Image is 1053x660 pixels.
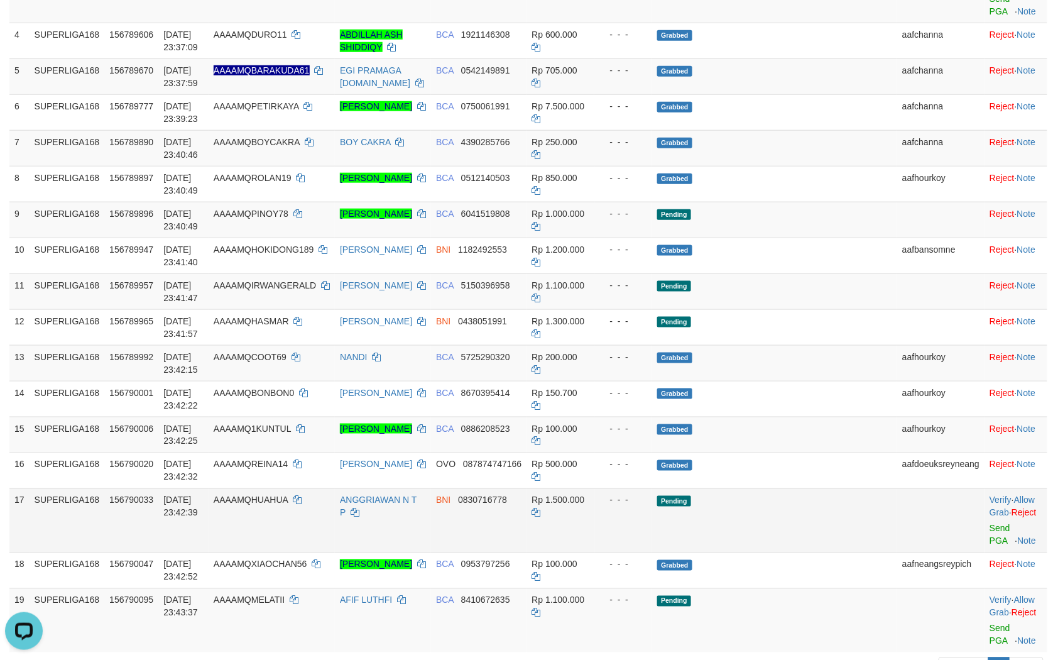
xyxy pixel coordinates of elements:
[461,388,510,398] span: Copy 8670395414 to clipboard
[214,388,294,398] span: AAAAMQBONBON0
[897,453,985,488] td: aafdoeuksreyneang
[340,352,368,362] a: NANDI
[9,238,30,273] td: 10
[1017,101,1036,111] a: Note
[30,309,105,345] td: SUPERLIGA168
[214,30,287,40] span: AAAAMQDURO11
[532,65,577,75] span: Rp 705.000
[30,453,105,488] td: SUPERLIGA168
[30,202,105,238] td: SUPERLIGA168
[990,137,1015,147] a: Reject
[30,588,105,652] td: SUPERLIGA168
[657,30,692,41] span: Grabbed
[9,202,30,238] td: 9
[436,352,454,362] span: BCA
[532,101,584,111] span: Rp 7.500.000
[9,58,30,94] td: 5
[990,245,1015,255] a: Reject
[30,94,105,130] td: SUPERLIGA168
[214,280,316,290] span: AAAAMQIRWANGERALD
[532,209,584,219] span: Rp 1.000.000
[532,459,577,470] span: Rp 500.000
[436,280,454,290] span: BCA
[109,559,153,569] span: 156790047
[163,388,198,410] span: [DATE] 23:42:22
[163,495,198,518] span: [DATE] 23:42:39
[1018,536,1037,546] a: Note
[657,281,691,292] span: Pending
[990,559,1015,569] a: Reject
[340,137,391,147] a: BOY CAKRA
[897,345,985,381] td: aafhourkoy
[163,280,198,303] span: [DATE] 23:41:47
[599,243,647,256] div: - - -
[985,130,1047,166] td: ·
[214,101,299,111] span: AAAAMQPETIRKAYA
[599,136,647,148] div: - - -
[657,424,692,435] span: Grabbed
[985,553,1047,588] td: ·
[532,352,577,362] span: Rp 200.000
[214,595,285,605] span: AAAAMQMELATII
[990,65,1015,75] a: Reject
[897,94,985,130] td: aafchanna
[990,524,1010,546] a: Send PGA
[109,173,153,183] span: 156789897
[599,315,647,327] div: - - -
[990,424,1015,434] a: Reject
[458,316,507,326] span: Copy 0438051991 to clipboard
[214,459,288,470] span: AAAAMQREINA14
[1017,245,1036,255] a: Note
[214,209,288,219] span: AAAAMQPINOY78
[657,245,692,256] span: Grabbed
[109,352,153,362] span: 156789992
[436,137,454,147] span: BCA
[461,280,510,290] span: Copy 5150396958 to clipboard
[985,273,1047,309] td: ·
[163,30,198,52] span: [DATE] 23:37:09
[990,209,1015,219] a: Reject
[163,424,198,446] span: [DATE] 23:42:25
[340,316,412,326] a: [PERSON_NAME]
[461,137,510,147] span: Copy 4390285766 to clipboard
[340,173,412,183] a: [PERSON_NAME]
[214,245,314,255] span: AAAAMQHOKIDONG189
[109,245,153,255] span: 156789947
[461,559,510,569] span: Copy 0953797256 to clipboard
[985,23,1047,58] td: ·
[340,559,412,569] a: [PERSON_NAME]
[9,23,30,58] td: 4
[5,5,43,43] button: Open LiveChat chat widget
[214,65,310,75] span: Nama rekening ada tanda titik/strip, harap diedit
[985,345,1047,381] td: ·
[657,596,691,607] span: Pending
[9,417,30,453] td: 15
[532,495,584,505] span: Rp 1.500.000
[340,209,412,219] a: [PERSON_NAME]
[340,65,410,88] a: EGI PRAMAGA [DOMAIN_NAME]
[109,137,153,147] span: 156789890
[9,94,30,130] td: 6
[340,280,412,290] a: [PERSON_NAME]
[214,352,286,362] span: AAAAMQCOOT69
[532,424,577,434] span: Rp 100.000
[109,65,153,75] span: 156789670
[599,100,647,113] div: - - -
[30,345,105,381] td: SUPERLIGA168
[30,58,105,94] td: SUPERLIGA168
[461,352,510,362] span: Copy 5725290320 to clipboard
[436,209,454,219] span: BCA
[990,173,1015,183] a: Reject
[436,173,454,183] span: BCA
[599,172,647,184] div: - - -
[657,209,691,220] span: Pending
[109,459,153,470] span: 156790020
[990,495,1012,505] a: Verify
[214,173,292,183] span: AAAAMQROLAN19
[109,595,153,605] span: 156790095
[985,166,1047,202] td: ·
[340,245,412,255] a: [PERSON_NAME]
[9,273,30,309] td: 11
[163,245,198,267] span: [DATE] 23:41:40
[30,381,105,417] td: SUPERLIGA168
